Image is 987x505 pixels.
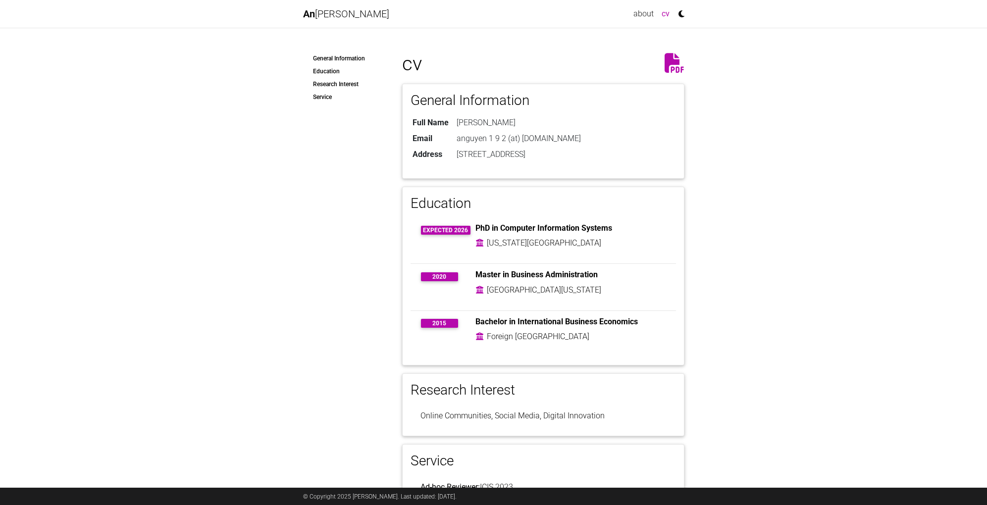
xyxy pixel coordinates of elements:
[453,115,583,131] td: [PERSON_NAME]
[475,223,666,233] h6: PhD in Computer Information Systems
[629,4,658,24] a: about
[421,319,458,328] span: 2015
[486,330,590,343] td: Foreign [GEOGRAPHIC_DATA]
[486,237,602,250] td: [US_STATE][GEOGRAPHIC_DATA]
[411,195,676,212] h3: Education
[411,92,676,109] h3: General Information
[303,65,387,78] a: Education
[296,488,692,505] div: © Copyright 2025 [PERSON_NAME]. Last updated: [DATE].
[303,8,315,20] span: An
[486,284,602,297] td: [GEOGRAPHIC_DATA][US_STATE]
[303,4,389,24] a: An[PERSON_NAME]
[402,52,684,76] h1: cv
[303,52,387,65] a: General Information
[420,482,480,492] b: Ad-hoc Reviewer:
[421,226,471,235] span: Expected 2026
[453,147,583,162] td: [STREET_ADDRESS]
[411,453,676,469] h3: Service
[421,272,458,281] span: 2020
[411,382,676,399] h3: Research Interest
[303,91,387,103] a: Service
[413,150,442,159] b: Address
[475,317,666,326] h6: Bachelor in International Business Economics
[453,131,583,147] td: anguyen 1 9 2 (at) [DOMAIN_NAME]
[658,4,674,24] a: cv
[413,118,449,127] b: Full Name
[411,475,676,500] li: ICIS 2023
[303,78,387,91] a: Research Interest
[413,134,432,143] b: Email
[411,404,676,428] li: Online Communities, Social Media, Digital Innovation
[475,270,666,279] h6: Master in Business Administration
